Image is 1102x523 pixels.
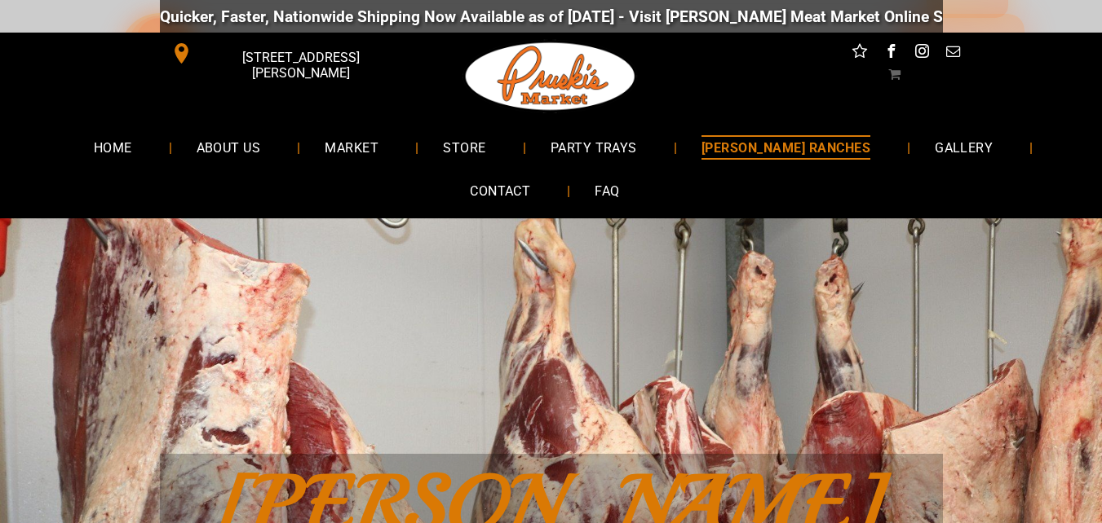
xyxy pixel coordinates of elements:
a: ABOUT US [172,125,285,169]
a: [STREET_ADDRESS][PERSON_NAME] [160,41,409,66]
a: CONTACT [445,169,555,213]
a: FAQ [570,169,644,213]
a: GALLERY [910,125,1017,169]
a: STORE [418,125,510,169]
a: Social network [849,41,870,66]
a: email [942,41,963,66]
span: [STREET_ADDRESS][PERSON_NAME] [195,42,405,89]
a: [PERSON_NAME] RANCHES [677,125,895,169]
a: facebook [880,41,901,66]
a: HOME [69,125,157,169]
a: MARKET [300,125,403,169]
a: instagram [911,41,932,66]
img: Pruski-s+Market+HQ+Logo2-1920w.png [462,33,639,121]
a: PARTY TRAYS [526,125,662,169]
